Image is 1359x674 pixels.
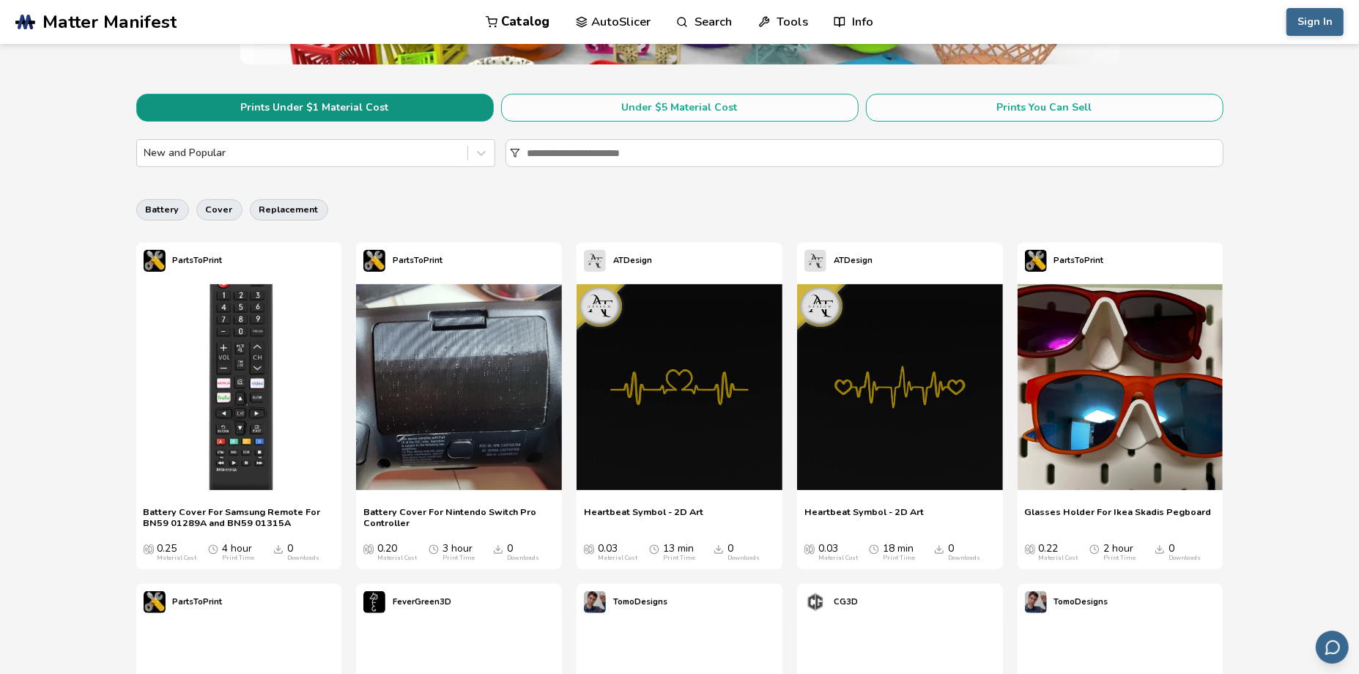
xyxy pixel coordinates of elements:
div: 0 [1169,543,1201,562]
div: Material Cost [1039,555,1078,562]
button: cover [196,199,242,220]
button: Prints You Can Sell [866,94,1223,122]
a: PartsToPrint's profilePartsToPrint [356,242,450,279]
img: PartsToPrint's profile [1025,250,1047,272]
a: PartsToPrint's profilePartsToPrint [136,242,230,279]
div: Downloads [287,555,319,562]
button: Under $5 Material Cost [501,94,859,122]
div: Print Time [883,555,915,562]
span: Downloads [1155,543,1165,555]
a: TomoDesigns's profileTomoDesigns [577,584,675,621]
span: Average Print Time [429,543,439,555]
p: CG3D [834,594,858,610]
p: ATDesign [834,253,873,268]
button: Send feedback via email [1316,631,1349,664]
p: PartsToPrint [1054,253,1104,268]
div: Material Cost [377,555,417,562]
div: 4 hour [222,543,254,562]
div: Downloads [507,555,539,562]
div: Material Cost [598,555,637,562]
span: Average Cost [584,543,594,555]
div: 0.20 [377,543,417,562]
a: Glasses Holder For Ikea Skadis Pegboard [1025,506,1212,528]
img: ATDesign's profile [804,250,826,272]
div: Downloads [727,555,760,562]
div: 0.25 [158,543,197,562]
button: battery [136,199,189,220]
button: Sign In [1286,8,1344,36]
span: Downloads [493,543,503,555]
img: FeverGreen3D's profile [363,591,385,613]
span: Downloads [714,543,724,555]
div: Material Cost [818,555,858,562]
a: PartsToPrint's profilePartsToPrint [1018,242,1111,279]
div: Print Time [663,555,695,562]
p: PartsToPrint [173,253,223,268]
img: TomoDesigns's profile [584,591,606,613]
span: Average Cost [144,543,154,555]
span: Average Print Time [1089,543,1100,555]
div: 0.03 [818,543,858,562]
span: Average Cost [804,543,815,555]
div: 3 hour [442,543,475,562]
div: 0.22 [1039,543,1078,562]
span: Average Cost [363,543,374,555]
span: Average Print Time [649,543,659,555]
div: Print Time [442,555,475,562]
a: CG3D's profileCG3D [797,584,865,621]
p: TomoDesigns [613,594,667,610]
div: Print Time [222,555,254,562]
div: 0 [948,543,980,562]
span: Matter Manifest [42,12,177,32]
a: Battery Cover For Samsung Remote For BN59 01289A and BN59 01315A [144,506,335,528]
a: Heartbeat Symbol - 2D Art [804,506,924,528]
div: 18 min [883,543,915,562]
p: ATDesign [613,253,652,268]
p: PartsToPrint [393,253,442,268]
div: Downloads [1169,555,1201,562]
p: PartsToPrint [173,594,223,610]
div: Material Cost [158,555,197,562]
span: Downloads [934,543,944,555]
img: ATDesign's profile [584,250,606,272]
img: PartsToPrint's profile [144,591,166,613]
img: TomoDesigns's profile [1025,591,1047,613]
a: ATDesign's profileATDesign [797,242,880,279]
div: 0 [727,543,760,562]
span: Downloads [273,543,284,555]
input: New and Popular [144,147,147,159]
a: TomoDesigns's profileTomoDesigns [1018,584,1116,621]
p: TomoDesigns [1054,594,1108,610]
div: 2 hour [1103,543,1136,562]
div: Downloads [948,555,980,562]
a: PartsToPrint's profilePartsToPrint [136,584,230,621]
div: Print Time [1103,555,1136,562]
span: Average Print Time [869,543,879,555]
img: PartsToPrint's profile [363,250,385,272]
div: 13 min [663,543,695,562]
a: Heartbeat Symbol - 2D Art [584,506,703,528]
a: Battery Cover For Nintendo Switch Pro Controller [363,506,555,528]
a: FeverGreen3D's profileFeverGreen3D [356,584,459,621]
div: 0.03 [598,543,637,562]
span: Average Print Time [208,543,218,555]
span: Average Cost [1025,543,1035,555]
a: ATDesign's profileATDesign [577,242,659,279]
img: CG3D's profile [804,591,826,613]
div: 0 [287,543,319,562]
button: Prints Under $1 Material Cost [136,94,494,122]
button: replacement [250,199,328,220]
div: 0 [507,543,539,562]
p: FeverGreen3D [393,594,451,610]
img: PartsToPrint's profile [144,250,166,272]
